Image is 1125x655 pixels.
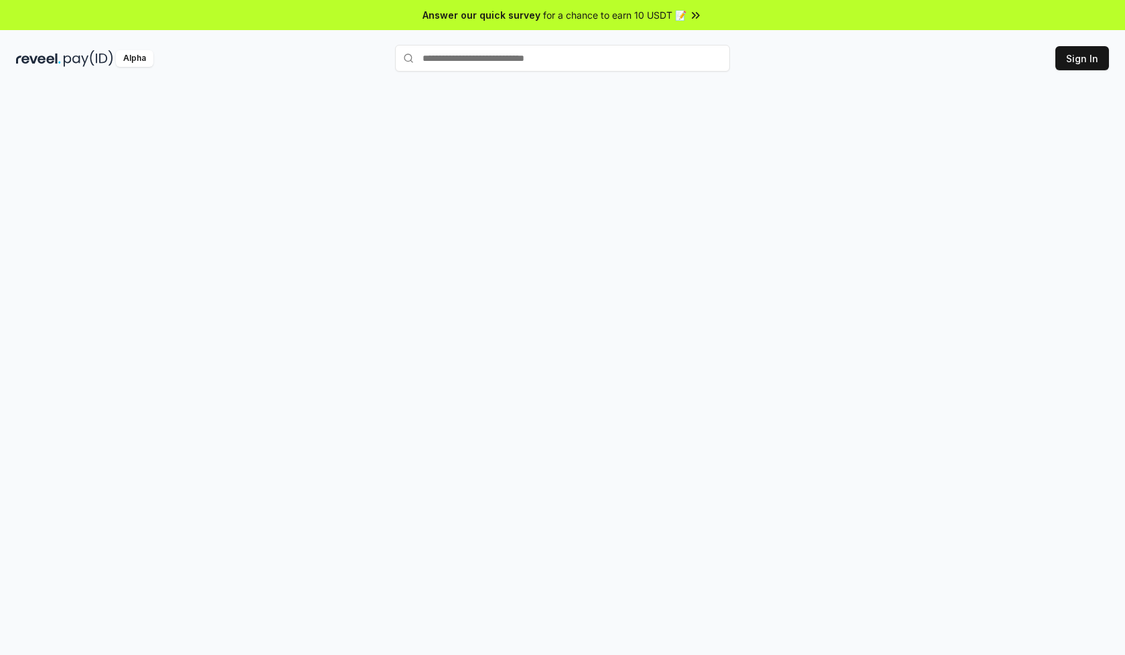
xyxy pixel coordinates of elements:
[543,8,686,22] span: for a chance to earn 10 USDT 📝
[64,50,113,67] img: pay_id
[116,50,153,67] div: Alpha
[16,50,61,67] img: reveel_dark
[423,8,540,22] span: Answer our quick survey
[1055,46,1109,70] button: Sign In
